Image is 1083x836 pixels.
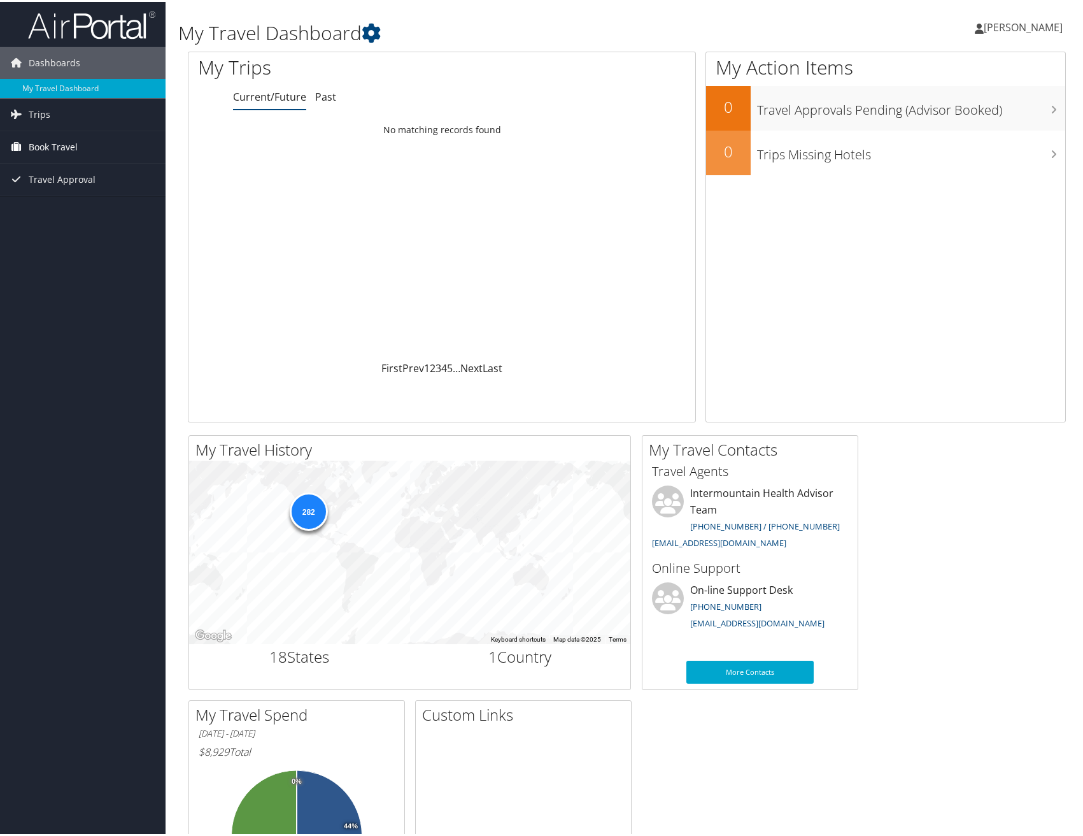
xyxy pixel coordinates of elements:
a: 5 [447,359,453,373]
a: 0Travel Approvals Pending (Advisor Booked) [706,84,1065,129]
span: … [453,359,460,373]
a: Open this area in Google Maps (opens a new window) [192,626,234,642]
h2: 0 [706,139,751,161]
li: Intermountain Health Advisor Team [646,484,854,552]
span: [PERSON_NAME] [984,18,1063,32]
h6: Total [199,743,395,757]
a: 4 [441,359,447,373]
a: 1 [424,359,430,373]
h3: Travel Agents [652,461,848,479]
h2: My Travel Contacts [649,437,858,459]
span: Map data ©2025 [553,634,601,641]
h6: [DATE] - [DATE] [199,726,395,738]
a: First [381,359,402,373]
h2: Custom Links [422,702,631,724]
a: 0Trips Missing Hotels [706,129,1065,173]
span: $8,929 [199,743,229,757]
a: [EMAIL_ADDRESS][DOMAIN_NAME] [690,616,825,627]
a: [PHONE_NUMBER] [690,599,761,610]
a: More Contacts [686,659,814,682]
h1: My Trips [198,52,474,79]
span: Travel Approval [29,162,96,194]
a: Past [315,88,336,102]
a: Prev [402,359,424,373]
h2: Country [420,644,621,666]
span: Trips [29,97,50,129]
tspan: 0% [292,776,302,784]
div: 282 [289,491,327,529]
a: 3 [435,359,441,373]
h1: My Action Items [706,52,1065,79]
img: airportal-logo.png [28,8,155,38]
span: 1 [488,644,497,665]
a: [PHONE_NUMBER] / [PHONE_NUMBER] [690,519,840,530]
h3: Online Support [652,558,848,575]
a: [PERSON_NAME] [975,6,1075,45]
h3: Trips Missing Hotels [757,138,1065,162]
a: Terms (opens in new tab) [609,634,626,641]
h3: Travel Approvals Pending (Advisor Booked) [757,93,1065,117]
h2: 0 [706,94,751,116]
tspan: 44% [344,821,358,828]
span: 18 [269,644,287,665]
a: [EMAIL_ADDRESS][DOMAIN_NAME] [652,535,786,547]
span: Dashboards [29,45,80,77]
h1: My Travel Dashboard [178,18,776,45]
a: 2 [430,359,435,373]
a: Last [483,359,502,373]
h2: States [199,644,400,666]
span: Book Travel [29,129,78,161]
td: No matching records found [188,117,695,140]
button: Keyboard shortcuts [491,633,546,642]
h2: My Travel History [195,437,630,459]
h2: My Travel Spend [195,702,404,724]
a: Next [460,359,483,373]
li: On-line Support Desk [646,580,854,633]
img: Google [192,626,234,642]
a: Current/Future [233,88,306,102]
